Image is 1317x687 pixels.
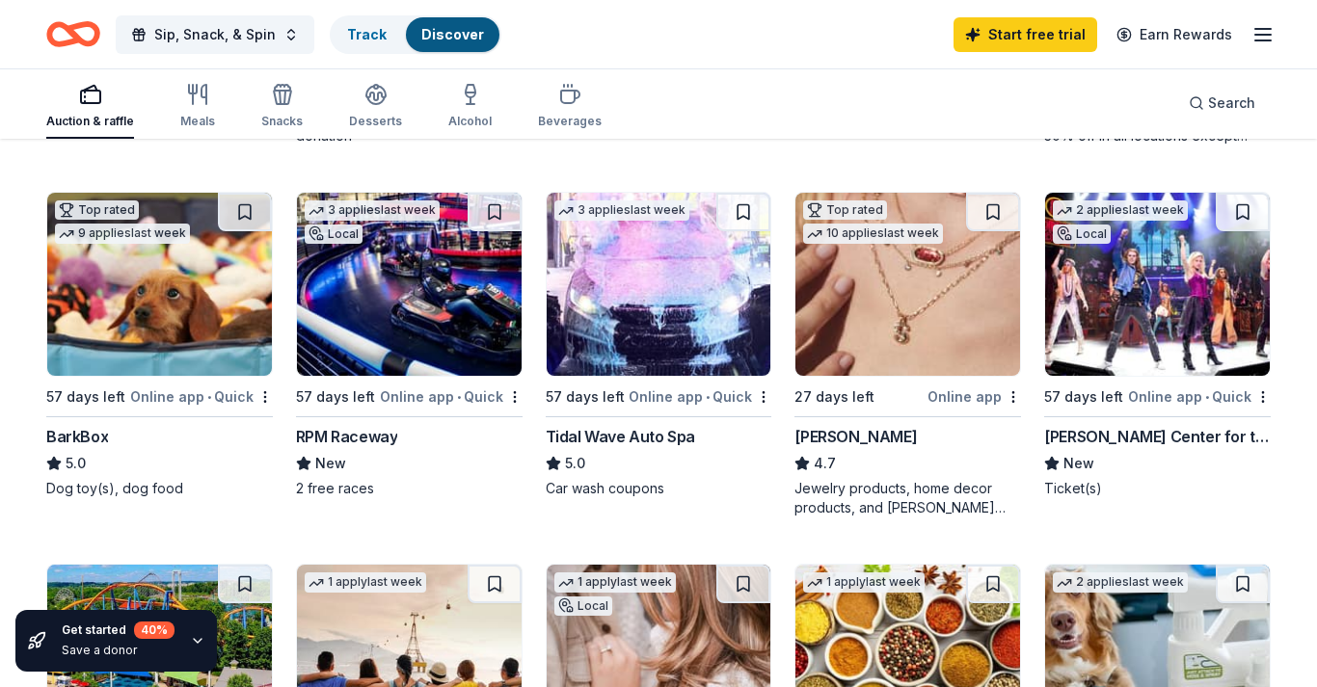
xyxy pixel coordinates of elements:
div: Online app [927,384,1021,409]
div: 40 % [134,621,175,639]
span: • [457,389,461,405]
span: • [706,389,710,405]
div: 2 free races [296,479,523,498]
div: Local [554,596,612,616]
div: 1 apply last week [803,572,925,593]
button: TrackDiscover [330,15,501,54]
div: RPM Raceway [296,425,398,448]
span: Search [1208,92,1255,115]
a: Home [46,12,100,57]
button: Search [1173,84,1271,122]
div: Local [1053,225,1111,244]
div: BarkBox [46,425,108,448]
a: Image for BarkBoxTop rated9 applieslast week57 days leftOnline app•QuickBarkBox5.0Dog toy(s), dog... [46,192,273,498]
div: 3 applies last week [554,200,689,221]
div: Online app Quick [629,384,771,409]
div: Car wash coupons [546,479,772,498]
div: Top rated [55,200,139,220]
button: Beverages [538,75,602,139]
span: New [315,452,346,475]
a: Start free trial [954,17,1097,52]
div: Online app Quick [380,384,523,409]
div: 57 days left [296,385,375,409]
div: 1 apply last week [554,572,676,593]
div: Ticket(s) [1044,479,1271,498]
img: Image for BarkBox [47,193,272,376]
div: Auction & raffle [46,114,134,129]
div: 27 days left [794,385,874,409]
a: Image for RPM Raceway3 applieslast weekLocal57 days leftOnline app•QuickRPM RacewayNew2 free races [296,192,523,498]
div: Snacks [261,114,303,129]
a: Earn Rewards [1105,17,1244,52]
div: Desserts [349,114,402,129]
div: [PERSON_NAME] Center for the Performing Arts [1044,425,1271,448]
div: Save a donor [62,643,175,658]
button: Meals [180,75,215,139]
div: Alcohol [448,114,492,129]
div: [PERSON_NAME] [794,425,917,448]
div: 57 days left [46,385,125,409]
div: 3 applies last week [305,200,440,221]
span: 5.0 [66,452,86,475]
span: Sip, Snack, & Spin [154,23,276,46]
a: Image for Tilles Center for the Performing Arts2 applieslast weekLocal57 days leftOnline app•Quic... [1044,192,1271,498]
div: Local [305,225,363,244]
a: Image for Kendra ScottTop rated10 applieslast week27 days leftOnline app[PERSON_NAME]4.7Jewelry p... [794,192,1021,517]
img: Image for Tidal Wave Auto Spa [547,193,771,376]
a: Track [347,26,387,42]
img: Image for RPM Raceway [297,193,522,376]
span: New [1063,452,1094,475]
div: Jewelry products, home decor products, and [PERSON_NAME] Gives Back event in-store or online (or ... [794,479,1021,517]
div: Tidal Wave Auto Spa [546,425,695,448]
div: 57 days left [546,385,625,409]
div: Online app Quick [1128,384,1271,409]
span: 5.0 [565,452,585,475]
div: 2 applies last week [1053,572,1188,593]
button: Alcohol [448,75,492,139]
div: Get started [62,621,175,639]
div: 1 apply last week [305,572,426,593]
div: Dog toy(s), dog food [46,479,273,498]
div: Meals [180,114,215,129]
span: 4.7 [814,452,836,475]
img: Image for Tilles Center for the Performing Arts [1045,193,1270,376]
div: Top rated [803,200,887,220]
a: Discover [421,26,484,42]
img: Image for Kendra Scott [795,193,1020,376]
div: 9 applies last week [55,224,190,244]
div: Online app Quick [130,384,273,409]
button: Snacks [261,75,303,139]
div: 2 applies last week [1053,200,1188,221]
div: 10 applies last week [803,224,943,244]
div: 57 days left [1044,385,1123,409]
a: Image for Tidal Wave Auto Spa3 applieslast week57 days leftOnline app•QuickTidal Wave Auto Spa5.0... [546,192,772,498]
button: Desserts [349,75,402,139]
button: Sip, Snack, & Spin [116,15,314,54]
span: • [207,389,211,405]
span: • [1205,389,1209,405]
button: Auction & raffle [46,75,134,139]
div: Beverages [538,114,602,129]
